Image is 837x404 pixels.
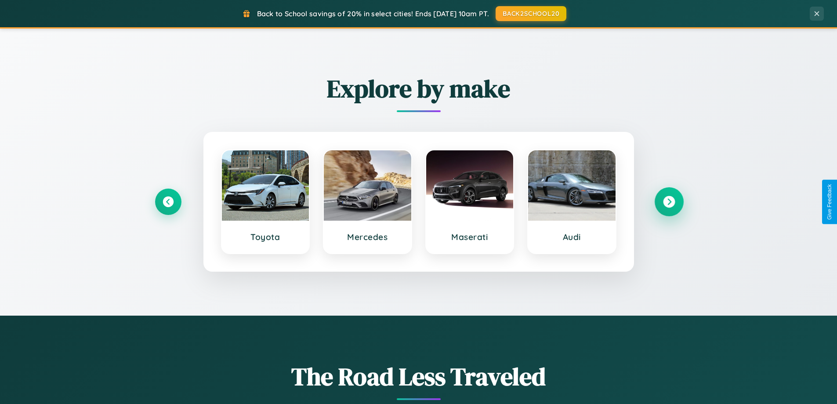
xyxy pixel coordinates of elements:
[435,232,505,242] h3: Maserati
[537,232,607,242] h3: Audi
[155,72,682,106] h2: Explore by make
[333,232,402,242] h3: Mercedes
[155,360,682,393] h1: The Road Less Traveled
[496,6,566,21] button: BACK2SCHOOL20
[231,232,301,242] h3: Toyota
[826,184,833,220] div: Give Feedback
[257,9,489,18] span: Back to School savings of 20% in select cities! Ends [DATE] 10am PT.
